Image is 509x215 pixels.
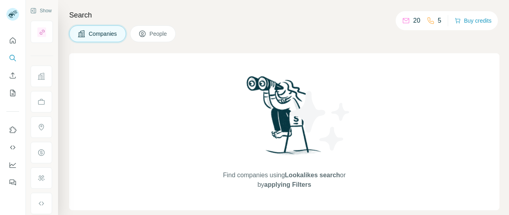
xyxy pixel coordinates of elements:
button: Search [6,51,19,65]
button: Buy credits [455,15,492,26]
button: Enrich CSV [6,68,19,83]
span: Lookalikes search [285,172,340,178]
span: Companies [89,30,118,38]
button: Feedback [6,175,19,190]
button: Dashboard [6,158,19,172]
button: Show [25,5,57,17]
p: 5 [438,16,441,25]
button: Use Surfe on LinkedIn [6,123,19,137]
span: applying Filters [264,181,311,188]
button: Use Surfe API [6,140,19,155]
img: Surfe Illustration - Stars [284,85,356,157]
button: Quick start [6,33,19,48]
img: Surfe Illustration - Woman searching with binoculars [243,74,326,163]
span: Find companies using or by [221,170,348,190]
p: 20 [413,16,420,25]
button: My lists [6,86,19,100]
span: People [150,30,168,38]
h4: Search [69,10,499,21]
